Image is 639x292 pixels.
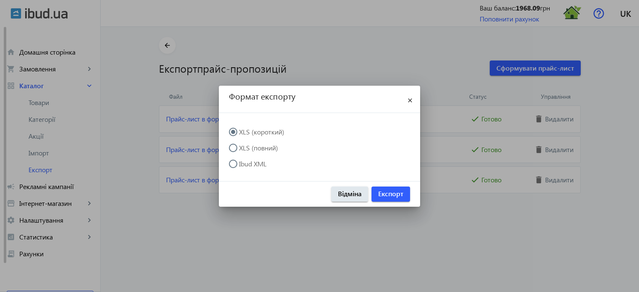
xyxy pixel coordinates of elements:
[237,129,284,135] label: XLS (короткий)
[237,160,267,167] label: Ibud XML
[371,187,410,202] button: Експорт
[378,189,403,198] span: Експорт
[229,91,400,108] h2: Формат експорту
[331,187,368,202] button: Відміна
[405,96,415,106] mat-icon: close
[237,145,278,151] label: XLS (повний)
[338,189,361,198] span: Відміна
